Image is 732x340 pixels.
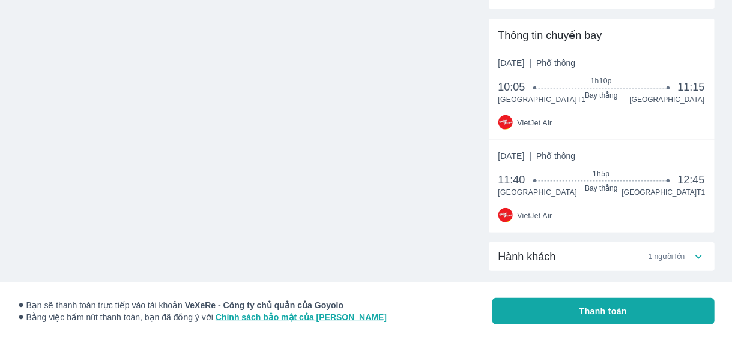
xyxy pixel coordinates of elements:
div: Thông tin chuyến bay [498,28,705,43]
span: Bạn sẽ thanh toán trực tiếp vào tài khoản [18,299,387,311]
span: Phổ thông [536,58,575,68]
div: Hành khách1 người lớn [489,242,715,271]
span: [DATE] [498,150,576,162]
span: Bay thẳng [535,91,668,100]
a: Chính sách bảo mật của [PERSON_NAME] [216,312,387,322]
span: Bay thẳng [535,183,668,193]
span: | [530,58,532,68]
span: [GEOGRAPHIC_DATA] T1 [622,188,705,197]
span: Hành khách [498,249,556,264]
span: [DATE] [498,57,576,69]
strong: VeXeRe - Công ty chủ quản của Goyolo [185,300,343,310]
span: Bằng việc bấm nút thanh toán, bạn đã đồng ý với [18,311,387,323]
span: Thanh toán [579,305,627,317]
span: VietJet Air [518,118,552,128]
span: 12:45 [677,173,704,187]
span: | [530,151,532,161]
span: 10:05 [498,80,536,94]
span: 11:40 [498,173,536,187]
span: 1 người lớn [649,252,685,261]
span: 1h5p [535,169,668,179]
span: 11:15 [677,80,704,94]
span: Phổ thông [536,151,575,161]
span: 1h10p [535,76,668,86]
button: Thanh toán [492,298,715,324]
span: VietJet Air [518,211,552,221]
